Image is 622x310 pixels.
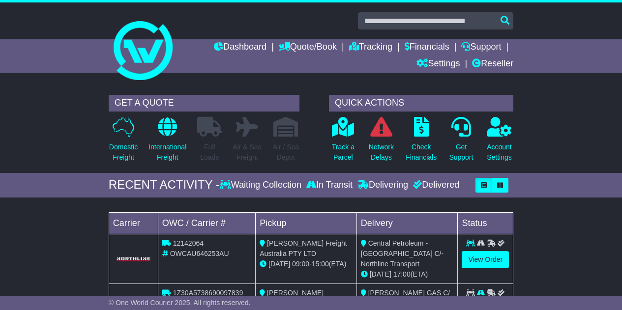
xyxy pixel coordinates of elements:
span: [DATE] [268,260,290,268]
p: Full Loads [197,142,222,163]
td: Delivery [356,212,458,234]
a: Quote/Book [279,39,337,56]
a: GetSupport [448,116,474,168]
span: [DATE] [370,270,391,278]
span: © One World Courier 2025. All rights reserved. [109,299,251,307]
div: Delivered [411,180,459,191]
td: Carrier [109,212,158,234]
a: Dashboard [214,39,267,56]
a: Settings [416,56,460,73]
div: Delivering [355,180,411,191]
div: Waiting Collection [220,180,304,191]
div: RECENT ACTIVITY - [109,178,220,192]
a: Financials [405,39,449,56]
p: Air & Sea Freight [233,142,262,163]
span: OWCAU646253AU [170,250,229,257]
span: 15:00 [312,260,329,268]
div: - (ETA) [260,259,353,269]
a: DomesticFreight [109,116,138,168]
td: Status [458,212,513,234]
span: Central Petroleum - [GEOGRAPHIC_DATA] C/- Northline Transport [361,239,444,268]
a: NetworkDelays [368,116,394,168]
a: Tracking [349,39,392,56]
a: CheckFinancials [405,116,437,168]
p: Domestic Freight [109,142,138,163]
span: [PERSON_NAME] MACHINERY SERVICES [260,289,337,307]
a: Support [461,39,501,56]
a: InternationalFreight [148,116,187,168]
td: Pickup [256,212,357,234]
div: QUICK ACTIONS [329,95,513,112]
span: 17:00 [393,270,411,278]
p: Check Financials [406,142,437,163]
a: Track aParcel [331,116,355,168]
a: Reseller [472,56,513,73]
div: GET A QUOTE [109,95,299,112]
p: Account Settings [487,142,512,163]
span: 09:00 [292,260,309,268]
p: Air / Sea Depot [272,142,299,163]
span: 1Z30A5738690097839 [173,289,243,297]
div: In Transit [304,180,355,191]
p: International Freight [148,142,186,163]
span: 12142064 [173,239,204,247]
p: Get Support [449,142,473,163]
p: Network Delays [369,142,394,163]
div: (ETA) [361,269,454,280]
img: GetCarrierServiceLogo [115,256,152,262]
a: AccountSettings [486,116,512,168]
td: OWC / Carrier # [158,212,255,234]
a: View Order [462,251,509,268]
span: [PERSON_NAME] Freight Australia PTY LTD [260,239,347,257]
p: Track a Parcel [332,142,355,163]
